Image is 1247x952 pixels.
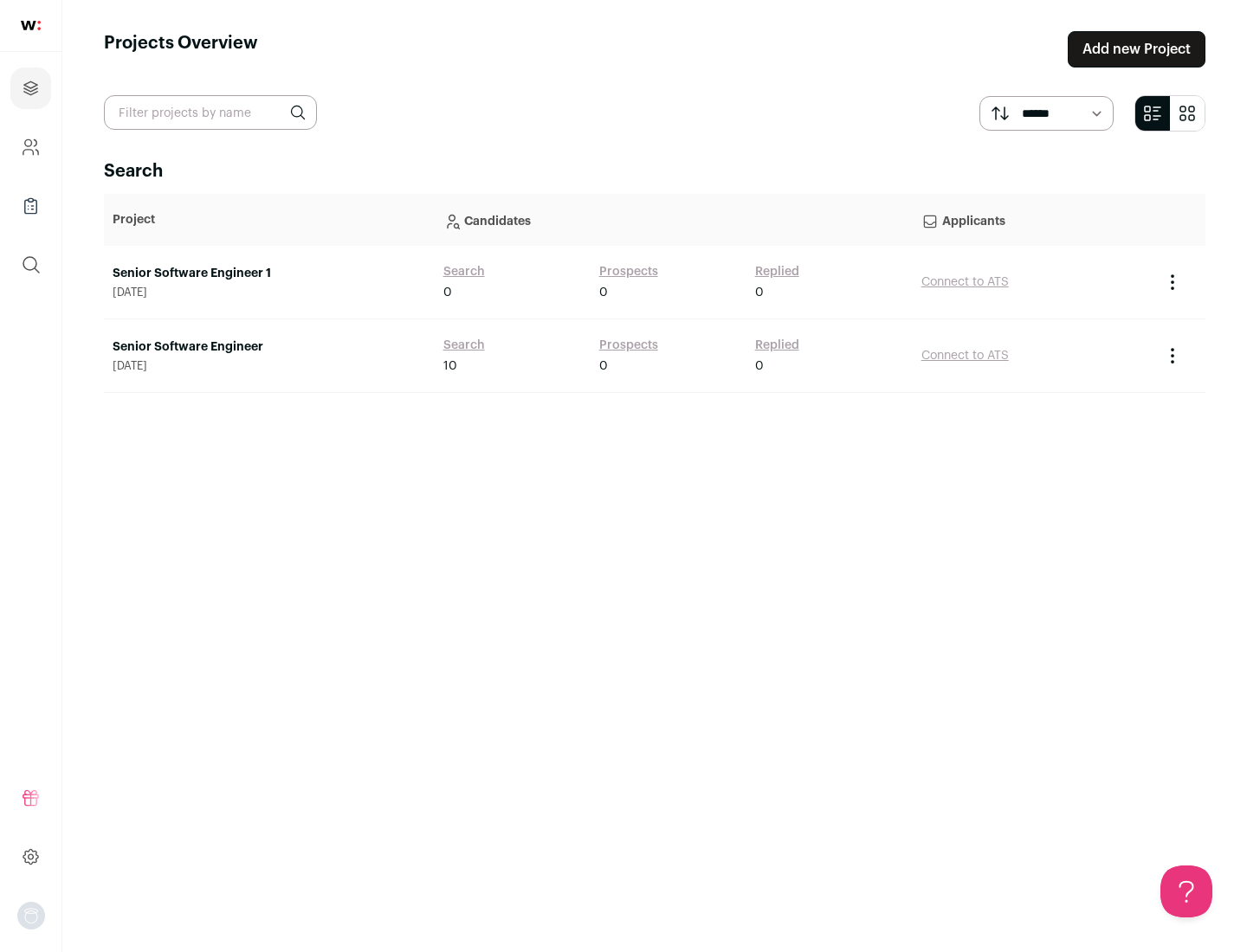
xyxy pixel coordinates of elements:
a: Search [443,337,485,354]
a: Prospects [599,263,658,280]
span: 0 [443,284,452,301]
a: Senior Software Engineer 1 [113,265,426,282]
span: 0 [755,357,764,375]
a: Senior Software Engineer [113,338,426,356]
a: Prospects [599,337,658,354]
a: Add new Project [1068,31,1205,68]
a: Company and ATS Settings [10,126,51,168]
p: Candidates [443,203,904,237]
a: Replied [755,263,799,280]
p: Project [113,211,426,228]
img: nopic.png [17,902,45,929]
a: Projects [10,68,51,109]
a: Search [443,263,485,280]
h1: Projects Overview [104,31,258,68]
img: wellfound-shorthand-0d5821cbd27db2630d0214b213865d53afaa358527fdda9d0ea32b1df1b89c2c.svg [21,21,41,30]
a: Replied [755,337,799,354]
span: 10 [443,357,457,375]
span: 0 [599,357,608,375]
a: Connect to ATS [921,276,1009,288]
button: Project Actions [1162,272,1183,293]
button: Project Actions [1162,345,1183,366]
p: Applicants [921,203,1145,237]
a: Company Lists [10,185,51,227]
span: [DATE] [113,359,426,373]
span: [DATE] [113,286,426,299]
span: 0 [599,284,608,301]
button: Open dropdown [17,902,45,929]
a: Connect to ATS [921,350,1009,362]
iframe: Help Scout Beacon - Open [1160,865,1212,917]
h2: Search [104,159,1205,183]
input: Filter projects by name [104,95,317,130]
span: 0 [755,284,764,301]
